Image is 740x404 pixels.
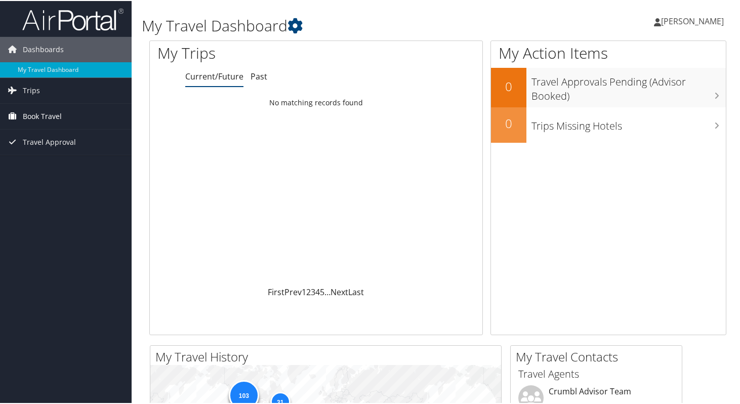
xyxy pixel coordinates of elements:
a: Next [331,286,348,297]
span: Trips [23,77,40,102]
a: Current/Future [185,70,243,81]
span: Travel Approval [23,129,76,154]
span: Book Travel [23,103,62,128]
a: First [268,286,284,297]
a: Prev [284,286,302,297]
a: 5 [320,286,324,297]
span: [PERSON_NAME] [661,15,724,26]
a: [PERSON_NAME] [654,5,734,35]
a: 1 [302,286,306,297]
h1: My Trips [157,42,336,63]
span: … [324,286,331,297]
a: Past [251,70,267,81]
h2: My Travel Contacts [516,347,682,365]
span: Dashboards [23,36,64,61]
a: 4 [315,286,320,297]
a: Last [348,286,364,297]
h3: Travel Approvals Pending (Advisor Booked) [531,69,726,102]
td: No matching records found [150,93,482,111]
h1: My Action Items [491,42,726,63]
h3: Trips Missing Hotels [531,113,726,132]
h2: 0 [491,114,526,131]
h3: Travel Agents [518,366,674,380]
a: 3 [311,286,315,297]
a: 0Trips Missing Hotels [491,106,726,142]
h1: My Travel Dashboard [142,14,537,35]
h2: 0 [491,77,526,94]
a: 2 [306,286,311,297]
h2: My Travel History [155,347,501,365]
a: 0Travel Approvals Pending (Advisor Booked) [491,67,726,106]
img: airportal-logo.png [22,7,124,30]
